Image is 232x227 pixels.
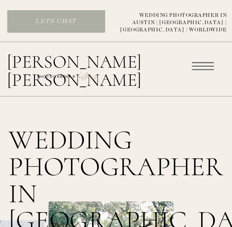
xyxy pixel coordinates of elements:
h1: wedding photographer in [GEOGRAPHIC_DATA] [9,126,230,222]
a: WEDDING PHOTOGRAPHER INAUSTIN | [GEOGRAPHIC_DATA] | [GEOGRAPHIC_DATA] | WORLDWIDE [113,12,227,33]
a: FILMs [68,67,108,77]
a: photography & [31,74,82,84]
a: [PERSON_NAME] [PERSON_NAME] [6,53,143,71]
p: WEDDING PHOTOGRAPHER IN AUSTIN | [GEOGRAPHIC_DATA] | [GEOGRAPHIC_DATA] | WORLDWIDE [113,12,227,33]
